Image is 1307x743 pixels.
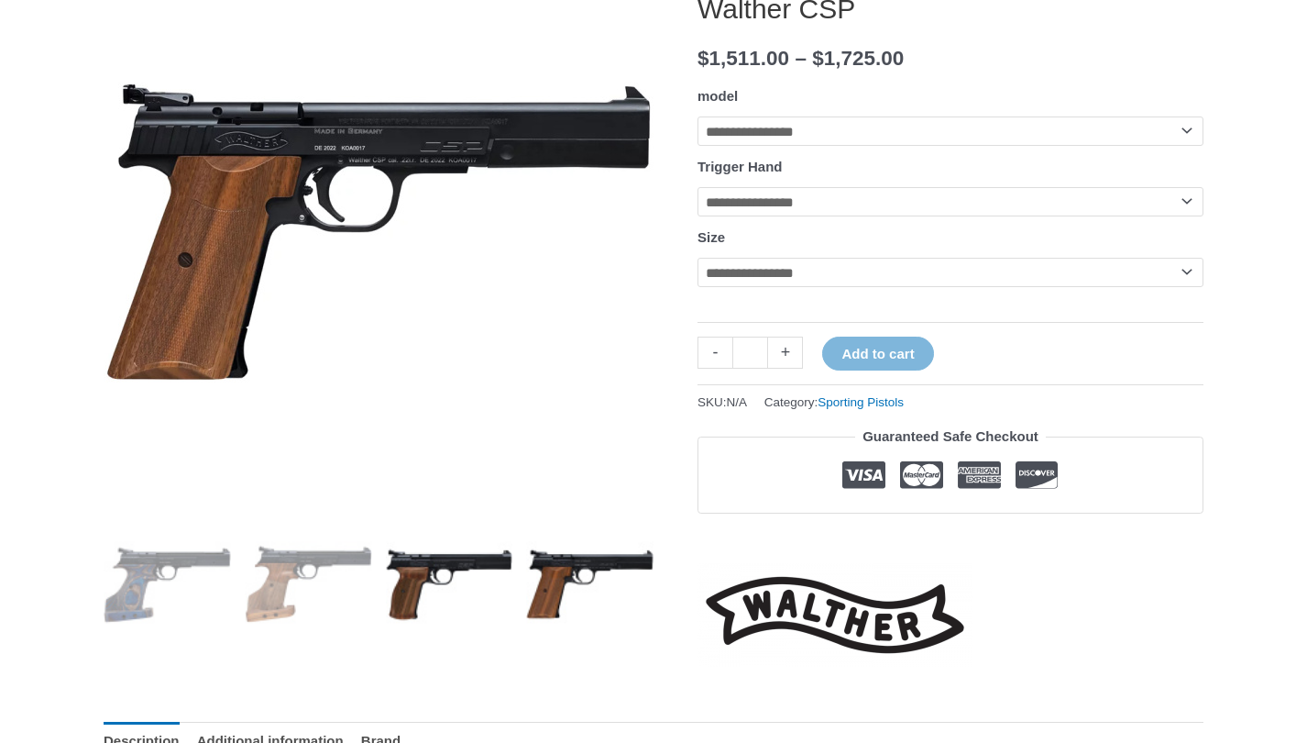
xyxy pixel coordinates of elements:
[697,47,709,70] span: $
[818,395,904,409] a: Sporting Pistols
[697,563,972,667] a: Walther
[822,337,933,371] button: Add to cart
[732,337,768,369] input: Product quantity
[526,521,653,649] img: Walther CSP - Image 4
[812,47,824,70] span: $
[812,47,904,70] bdi: 1,725.00
[245,521,372,649] img: Walther CSP - Image 2
[697,527,1203,549] iframe: Customer reviews powered by Trustpilot
[727,395,748,409] span: N/A
[697,391,747,414] span: SKU:
[386,521,513,649] img: Walther CSP - Image 3
[764,391,904,414] span: Category:
[697,88,738,104] label: model
[697,229,725,245] label: Size
[795,47,807,70] span: –
[697,337,732,369] a: -
[855,424,1046,449] legend: Guaranteed Safe Checkout
[104,521,231,649] img: Walther CSP
[697,159,783,174] label: Trigger Hand
[768,337,803,369] a: +
[697,47,789,70] bdi: 1,511.00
